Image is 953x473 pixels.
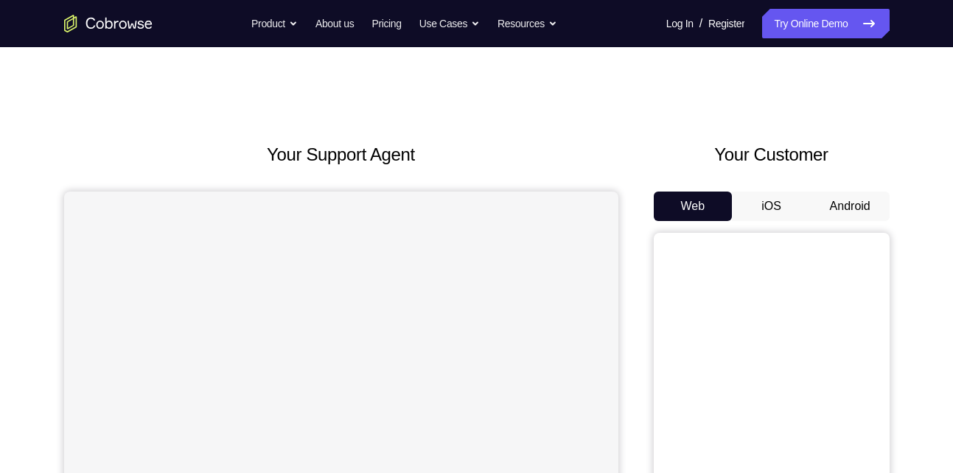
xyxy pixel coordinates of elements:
[708,9,744,38] a: Register
[315,9,354,38] a: About us
[64,15,153,32] a: Go to the home page
[699,15,702,32] span: /
[666,9,694,38] a: Log In
[251,9,298,38] button: Product
[654,192,733,221] button: Web
[371,9,401,38] a: Pricing
[419,9,480,38] button: Use Cases
[811,192,890,221] button: Android
[498,9,557,38] button: Resources
[64,141,618,168] h2: Your Support Agent
[732,192,811,221] button: iOS
[654,141,890,168] h2: Your Customer
[762,9,889,38] a: Try Online Demo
